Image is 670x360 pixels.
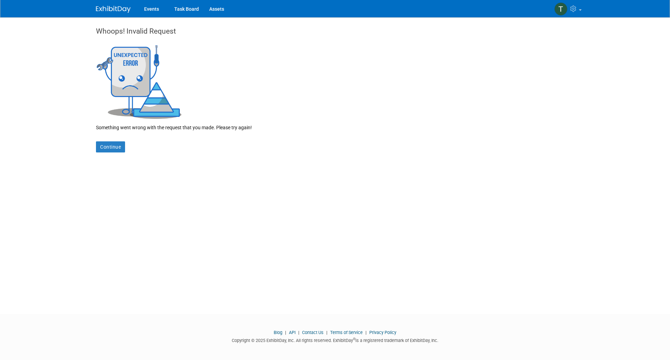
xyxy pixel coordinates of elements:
a: Privacy Policy [369,330,396,335]
span: | [325,330,329,335]
div: Whoops! Invalid Request [96,26,574,43]
a: Terms of Service [330,330,363,335]
a: API [289,330,296,335]
img: Tony Kostreski [554,2,567,16]
sup: ® [353,337,355,341]
span: | [364,330,368,335]
span: | [297,330,301,335]
a: Blog [274,330,282,335]
a: Continue [96,141,125,152]
img: ExhibitDay [96,6,131,13]
a: Contact Us [302,330,324,335]
img: Invalid Request [96,43,183,119]
span: | [283,330,288,335]
div: Something went wrong with the request that you made. Please try again! [96,119,574,131]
